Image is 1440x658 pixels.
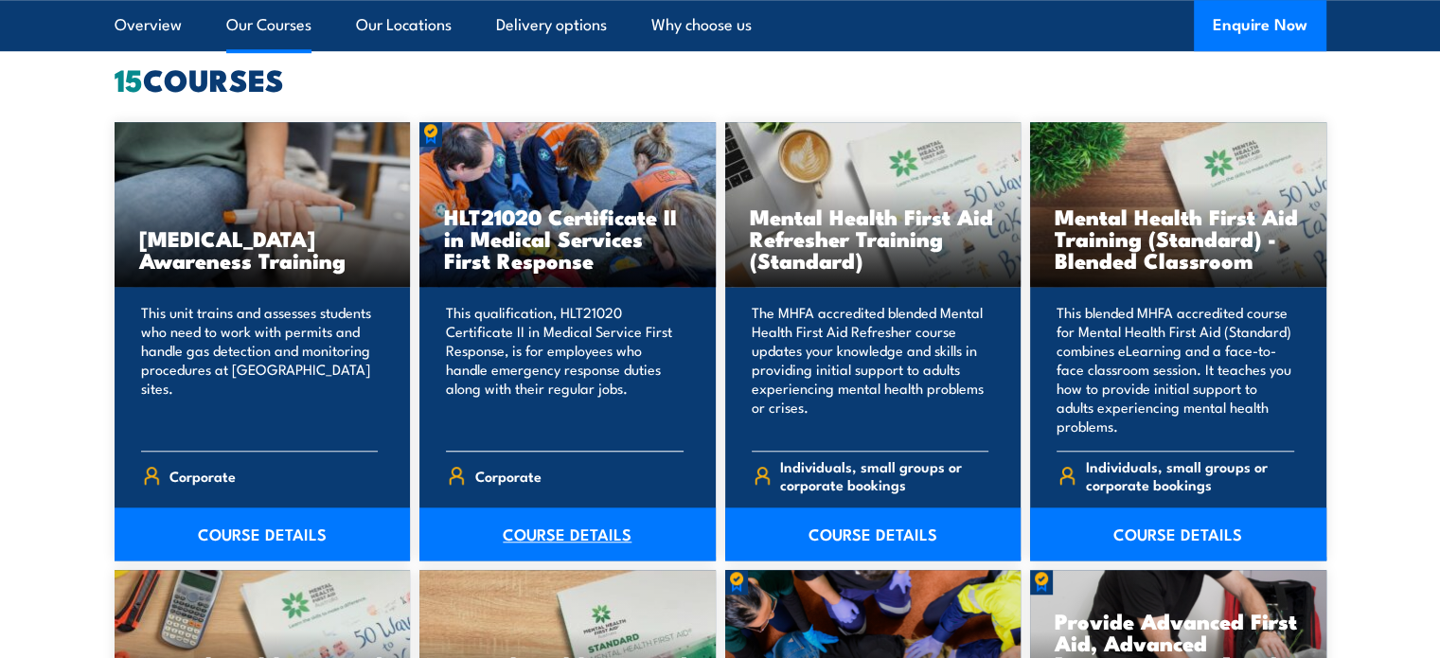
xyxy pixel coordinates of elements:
strong: 15 [115,55,143,102]
h2: COURSES [115,65,1326,92]
a: COURSE DETAILS [725,507,1022,560]
p: This qualification, HLT21020 Certificate II in Medical Service First Response, is for employees w... [446,303,684,436]
h3: Mental Health First Aid Refresher Training (Standard) [750,205,997,271]
span: Individuals, small groups or corporate bookings [780,457,988,493]
p: The MHFA accredited blended Mental Health First Aid Refresher course updates your knowledge and s... [752,303,989,436]
a: COURSE DETAILS [115,507,411,560]
a: COURSE DETAILS [419,507,716,560]
h3: [MEDICAL_DATA] Awareness Training [139,227,386,271]
a: COURSE DETAILS [1030,507,1326,560]
span: Individuals, small groups or corporate bookings [1086,457,1294,493]
h3: Mental Health First Aid Training (Standard) - Blended Classroom [1055,205,1302,271]
span: Corporate [169,461,236,490]
h3: HLT21020 Certificate II in Medical Services First Response [444,205,691,271]
span: Corporate [475,461,542,490]
p: This blended MHFA accredited course for Mental Health First Aid (Standard) combines eLearning and... [1057,303,1294,436]
p: This unit trains and assesses students who need to work with permits and handle gas detection and... [141,303,379,436]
